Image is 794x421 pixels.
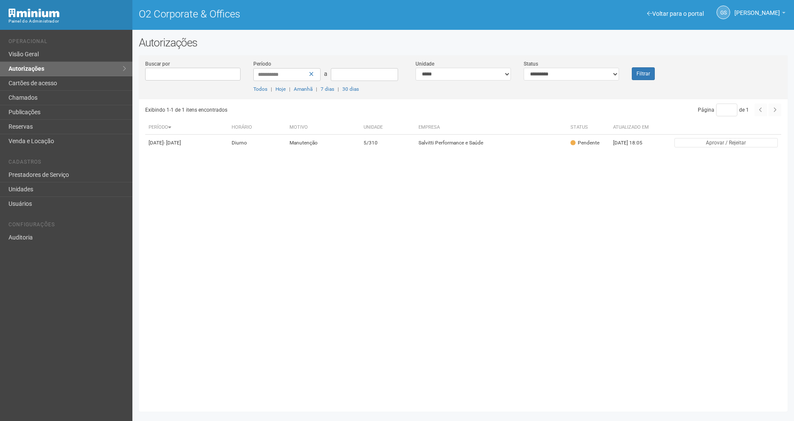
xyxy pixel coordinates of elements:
[610,121,656,135] th: Atualizado em
[228,135,286,151] td: Diurno
[9,159,126,168] li: Cadastros
[321,86,334,92] a: 7 dias
[289,86,290,92] span: |
[294,86,312,92] a: Amanhã
[253,60,271,68] label: Período
[524,60,538,68] label: Status
[145,121,228,135] th: Período
[275,86,286,92] a: Hoje
[286,121,360,135] th: Motivo
[360,121,415,135] th: Unidade
[647,10,704,17] a: Voltar para o portal
[570,139,599,147] div: Pendente
[734,11,785,17] a: [PERSON_NAME]
[698,107,749,113] span: Página de 1
[9,9,60,17] img: Minium
[717,6,730,19] a: GS
[9,38,126,47] li: Operacional
[316,86,317,92] span: |
[567,121,610,135] th: Status
[734,1,780,16] span: Gabriela Souza
[342,86,359,92] a: 30 dias
[610,135,656,151] td: [DATE] 18:05
[632,67,655,80] button: Filtrar
[9,17,126,25] div: Painel do Administrador
[271,86,272,92] span: |
[415,121,567,135] th: Empresa
[674,138,778,147] button: Aprovar / Rejeitar
[9,222,126,231] li: Configurações
[415,135,567,151] td: Salvitti Performance e Saúde
[145,135,228,151] td: [DATE]
[416,60,434,68] label: Unidade
[253,86,267,92] a: Todos
[228,121,286,135] th: Horário
[338,86,339,92] span: |
[145,60,170,68] label: Buscar por
[139,9,457,20] h1: O2 Corporate & Offices
[286,135,360,151] td: Manutenção
[139,36,788,49] h2: Autorizações
[360,135,415,151] td: 5/310
[163,140,181,146] span: - [DATE]
[324,70,327,77] span: a
[145,104,461,116] div: Exibindo 1-1 de 1 itens encontrados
